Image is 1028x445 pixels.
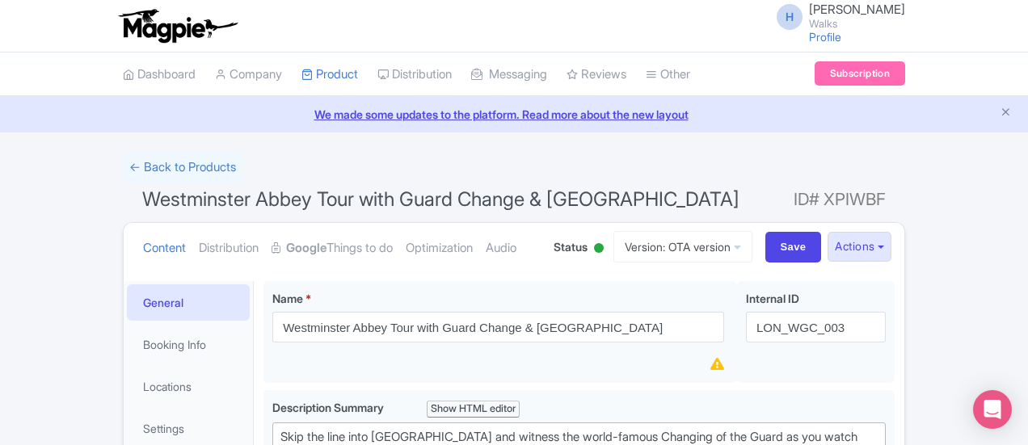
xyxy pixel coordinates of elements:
span: H [777,4,803,30]
span: Name [272,292,303,305]
a: Booking Info [127,326,250,363]
div: Active [591,237,607,262]
a: Version: OTA version [613,231,752,262]
a: ← Back to Products [123,152,242,183]
small: Walks [809,19,905,29]
span: Status [554,238,588,255]
a: Distribution [377,52,452,97]
strong: Google [286,239,327,258]
a: Distribution [199,223,259,274]
div: Open Intercom Messenger [973,390,1012,429]
a: Other [646,52,690,97]
button: Actions [828,232,891,262]
a: Profile [809,30,841,44]
a: Subscription [815,61,905,86]
span: Description Summary [272,401,386,414]
a: GoogleThings to do [272,223,393,274]
a: Company [215,52,282,97]
a: H [PERSON_NAME] Walks [767,3,905,29]
a: Messaging [471,52,547,97]
a: Reviews [567,52,626,97]
span: Westminster Abbey Tour with Guard Change & [GEOGRAPHIC_DATA] [142,187,739,211]
span: Internal ID [746,292,799,305]
a: We made some updates to the platform. Read more about the new layout [10,106,1018,123]
a: Product [301,52,358,97]
span: [PERSON_NAME] [809,2,905,17]
a: General [127,284,250,321]
input: Save [765,232,822,262]
img: logo-ab69f6fb50320c5b225c76a69d11143b.png [115,8,240,44]
a: Dashboard [123,52,196,97]
span: ID# XPIWBF [794,183,886,216]
a: Optimization [406,223,473,274]
a: Audio [486,223,516,274]
div: Show HTML editor [427,401,520,418]
button: Close announcement [1000,104,1012,123]
a: Content [143,223,186,274]
a: Locations [127,368,250,405]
